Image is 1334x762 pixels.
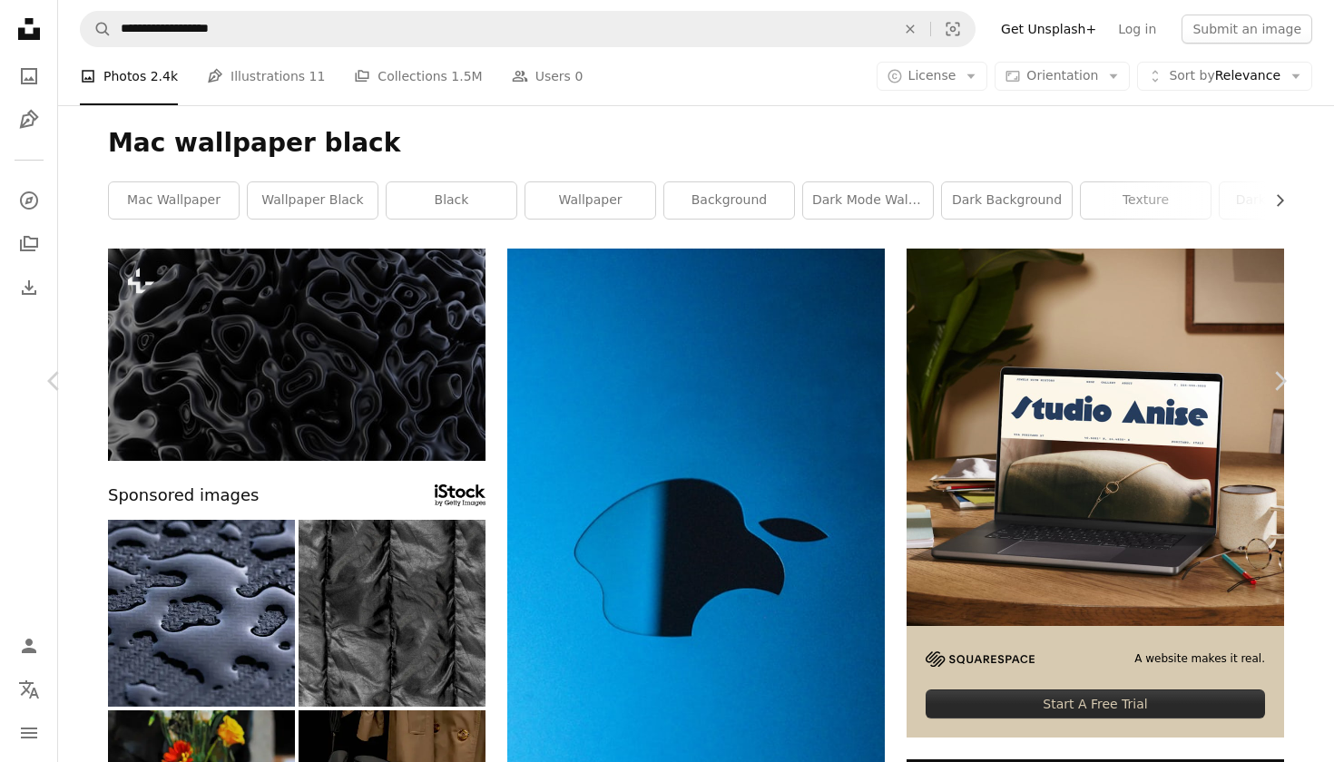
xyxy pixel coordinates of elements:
[1026,68,1098,83] span: Orientation
[507,532,885,548] a: an apple logo is shown on a blue background
[907,249,1284,738] a: A website makes it real.Start A Free Trial
[11,715,47,751] button: Menu
[11,671,47,708] button: Language
[354,47,482,105] a: Collections 1.5M
[926,651,1035,667] img: file-1705255347840-230a6ab5bca9image
[890,12,930,46] button: Clear
[11,182,47,219] a: Explore
[803,182,933,219] a: dark mode wallpaper
[81,12,112,46] button: Search Unsplash
[1137,62,1312,91] button: Sort byRelevance
[451,66,482,86] span: 1.5M
[512,47,584,105] a: Users 0
[995,62,1130,91] button: Orientation
[525,182,655,219] a: wallpaper
[1169,67,1280,85] span: Relevance
[299,520,486,707] img: Seamless 4k photo texture of black colored quilted and stitched bologna material.
[1107,15,1167,44] a: Log in
[309,66,326,86] span: 11
[248,182,378,219] a: wallpaper black
[664,182,794,219] a: background
[108,483,259,509] span: Sponsored images
[108,249,486,461] img: an abstract black and white background with wavy lines
[926,689,1265,718] div: Start A Free Trial
[11,628,47,664] a: Log in / Sign up
[1169,68,1214,83] span: Sort by
[11,269,47,306] a: Download History
[11,58,47,94] a: Photos
[11,102,47,138] a: Illustrations
[1182,15,1312,44] button: Submit an image
[1263,182,1284,219] button: scroll list to the right
[1225,294,1334,468] a: Next
[942,182,1072,219] a: dark background
[990,15,1107,44] a: Get Unsplash+
[877,62,988,91] button: License
[387,182,516,219] a: black
[931,12,975,46] button: Visual search
[1134,651,1265,667] span: A website makes it real.
[80,11,976,47] form: Find visuals sitewide
[907,249,1284,626] img: file-1705123271268-c3eaf6a79b21image
[574,66,583,86] span: 0
[108,346,486,362] a: an abstract black and white background with wavy lines
[109,182,239,219] a: mac wallpaper
[908,68,956,83] span: License
[1081,182,1211,219] a: texture
[207,47,325,105] a: Illustrations 11
[108,127,1284,160] h1: Mac wallpaper black
[108,520,295,707] img: Rainproof fabric with water droplets
[11,226,47,262] a: Collections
